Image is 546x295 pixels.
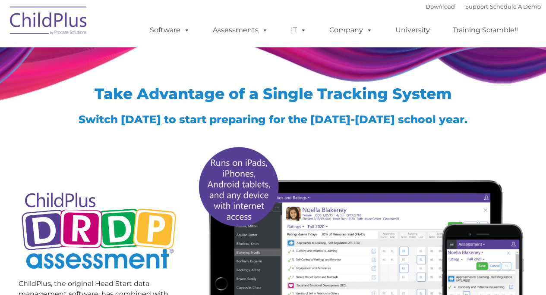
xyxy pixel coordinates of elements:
[387,22,439,39] a: University
[426,3,455,10] a: Download
[426,3,541,10] font: |
[95,84,452,103] span: Take Advantage of a Single Tracking System
[19,183,180,281] img: Copyright - DRDP Logo
[282,22,315,39] a: IT
[465,3,488,10] a: Support
[490,3,541,10] a: Schedule A Demo
[141,22,199,39] a: Software
[6,0,92,43] img: ChildPlus by Procare Solutions
[79,113,467,126] span: Switch [DATE] to start preparing for the [DATE]-[DATE] school year.
[321,22,381,39] a: Company
[204,22,277,39] a: Assessments
[444,22,527,39] a: Training Scramble!!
